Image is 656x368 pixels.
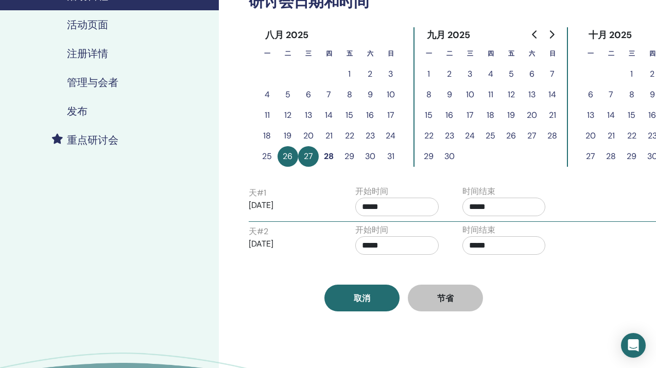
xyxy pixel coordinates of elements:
[480,64,501,84] button: 4
[462,224,495,236] label: 时间结束
[439,64,460,84] button: 2
[601,146,622,167] button: 28
[381,43,401,64] th: 星期日
[439,43,460,64] th: 星期二
[439,105,460,126] button: 16
[460,64,480,84] button: 3
[249,199,332,212] p: [DATE]
[419,64,439,84] button: 1
[319,105,339,126] button: 14
[257,84,278,105] button: 4
[622,126,642,146] button: 22
[480,84,501,105] button: 11
[360,84,381,105] button: 9
[522,84,542,105] button: 13
[462,185,495,198] label: 时间结束
[419,146,439,167] button: 29
[67,76,118,89] h4: 管理与会者
[319,146,339,167] button: 28
[257,27,317,43] div: 八月 2025
[580,126,601,146] button: 20
[527,24,543,45] button: Go to previous month
[339,84,360,105] button: 8
[339,64,360,84] button: 1
[249,238,332,250] p: [DATE]
[298,146,319,167] button: 27
[522,43,542,64] th: 星期六
[339,146,360,167] button: 29
[257,105,278,126] button: 11
[543,24,560,45] button: Go to next month
[601,43,622,64] th: 星期二
[257,146,278,167] button: 25
[542,43,563,64] th: 星期日
[460,126,480,146] button: 24
[460,105,480,126] button: 17
[319,126,339,146] button: 21
[437,293,454,304] span: 节省
[354,293,370,304] span: 取消
[439,146,460,167] button: 30
[621,333,646,358] div: Open Intercom Messenger
[622,84,642,105] button: 8
[580,146,601,167] button: 27
[522,64,542,84] button: 6
[501,43,522,64] th: 星期五
[339,126,360,146] button: 22
[622,43,642,64] th: 星期三
[381,64,401,84] button: 3
[67,47,108,60] h4: 注册详情
[278,126,298,146] button: 19
[355,224,388,236] label: 开始时间
[278,84,298,105] button: 5
[601,105,622,126] button: 14
[419,84,439,105] button: 8
[298,105,319,126] button: 13
[522,126,542,146] button: 27
[419,43,439,64] th: 星期一
[360,146,381,167] button: 30
[360,126,381,146] button: 23
[408,285,483,311] button: 节省
[419,27,479,43] div: 九月 2025
[542,84,563,105] button: 14
[419,126,439,146] button: 22
[360,43,381,64] th: 星期六
[480,105,501,126] button: 18
[278,105,298,126] button: 12
[622,105,642,126] button: 15
[480,126,501,146] button: 25
[278,146,298,167] button: 26
[339,105,360,126] button: 15
[67,19,108,31] h4: 活动页面
[278,43,298,64] th: 星期二
[622,146,642,167] button: 29
[319,84,339,105] button: 7
[360,105,381,126] button: 16
[439,126,460,146] button: 23
[439,84,460,105] button: 9
[622,64,642,84] button: 1
[324,285,400,311] a: 取消
[319,43,339,64] th: 星期四
[381,84,401,105] button: 10
[580,84,601,105] button: 6
[257,43,278,64] th: 星期一
[542,126,563,146] button: 28
[339,43,360,64] th: 星期五
[67,134,118,146] h4: 重点研讨会
[580,43,601,64] th: 星期一
[257,126,278,146] button: 18
[601,84,622,105] button: 7
[580,105,601,126] button: 13
[298,126,319,146] button: 20
[249,225,268,238] label: 天 # 2
[67,105,88,117] h4: 发布
[460,43,480,64] th: 星期三
[501,126,522,146] button: 26
[381,126,401,146] button: 24
[249,187,266,199] label: 天 # 1
[298,84,319,105] button: 6
[419,105,439,126] button: 15
[460,84,480,105] button: 10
